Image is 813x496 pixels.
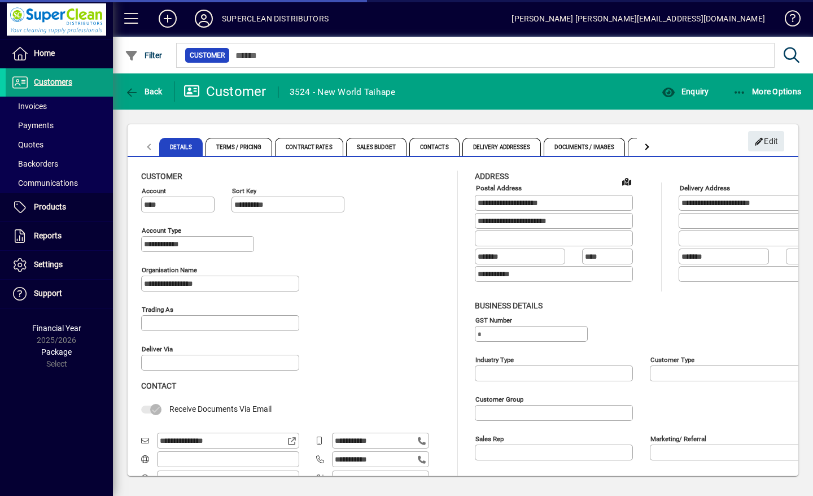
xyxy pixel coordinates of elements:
[11,159,58,168] span: Backorders
[6,135,113,154] a: Quotes
[650,355,694,363] mat-label: Customer type
[41,347,72,356] span: Package
[232,187,256,195] mat-label: Sort key
[512,10,765,28] div: [PERSON_NAME] [PERSON_NAME][EMAIL_ADDRESS][DOMAIN_NAME]
[6,193,113,221] a: Products
[6,154,113,173] a: Backorders
[150,8,186,29] button: Add
[6,116,113,135] a: Payments
[34,231,62,240] span: Reports
[190,50,225,61] span: Customer
[11,179,78,188] span: Communications
[11,140,43,149] span: Quotes
[6,173,113,193] a: Communications
[183,82,266,101] div: Customer
[475,316,512,324] mat-label: GST Number
[125,87,163,96] span: Back
[169,404,272,414] span: Receive Documents Via Email
[659,81,711,102] button: Enquiry
[34,202,66,211] span: Products
[650,474,670,482] mat-label: Region
[748,131,784,151] button: Edit
[159,138,203,156] span: Details
[113,81,175,102] app-page-header-button: Back
[32,324,81,333] span: Financial Year
[122,81,165,102] button: Back
[475,434,504,442] mat-label: Sales rep
[142,266,197,274] mat-label: Organisation name
[222,10,329,28] div: SUPERCLEAN DISTRIBUTORS
[650,434,706,442] mat-label: Marketing/ Referral
[730,81,805,102] button: More Options
[346,138,406,156] span: Sales Budget
[142,187,166,195] mat-label: Account
[544,138,625,156] span: Documents / Images
[11,102,47,111] span: Invoices
[475,172,509,181] span: Address
[6,97,113,116] a: Invoices
[141,381,176,390] span: Contact
[662,87,709,96] span: Enquiry
[776,2,799,39] a: Knowledge Base
[275,138,343,156] span: Contract Rates
[618,172,636,190] a: View on map
[34,49,55,58] span: Home
[34,260,63,269] span: Settings
[475,395,523,403] mat-label: Customer group
[141,172,182,181] span: Customer
[186,8,222,29] button: Profile
[462,138,541,156] span: Delivery Addresses
[6,40,113,68] a: Home
[142,306,173,314] mat-label: Trading as
[34,77,72,86] span: Customers
[122,45,165,66] button: Filter
[6,280,113,308] a: Support
[754,132,779,151] span: Edit
[733,87,802,96] span: More Options
[6,222,113,250] a: Reports
[34,289,62,298] span: Support
[142,345,173,353] mat-label: Deliver via
[628,138,691,156] span: Custom Fields
[125,51,163,60] span: Filter
[475,301,543,310] span: Business details
[475,355,514,363] mat-label: Industry type
[409,138,460,156] span: Contacts
[11,121,54,130] span: Payments
[475,474,500,482] mat-label: Manager
[206,138,273,156] span: Terms / Pricing
[142,227,181,234] mat-label: Account Type
[290,83,396,101] div: 3524 - New World Taihape
[6,251,113,279] a: Settings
